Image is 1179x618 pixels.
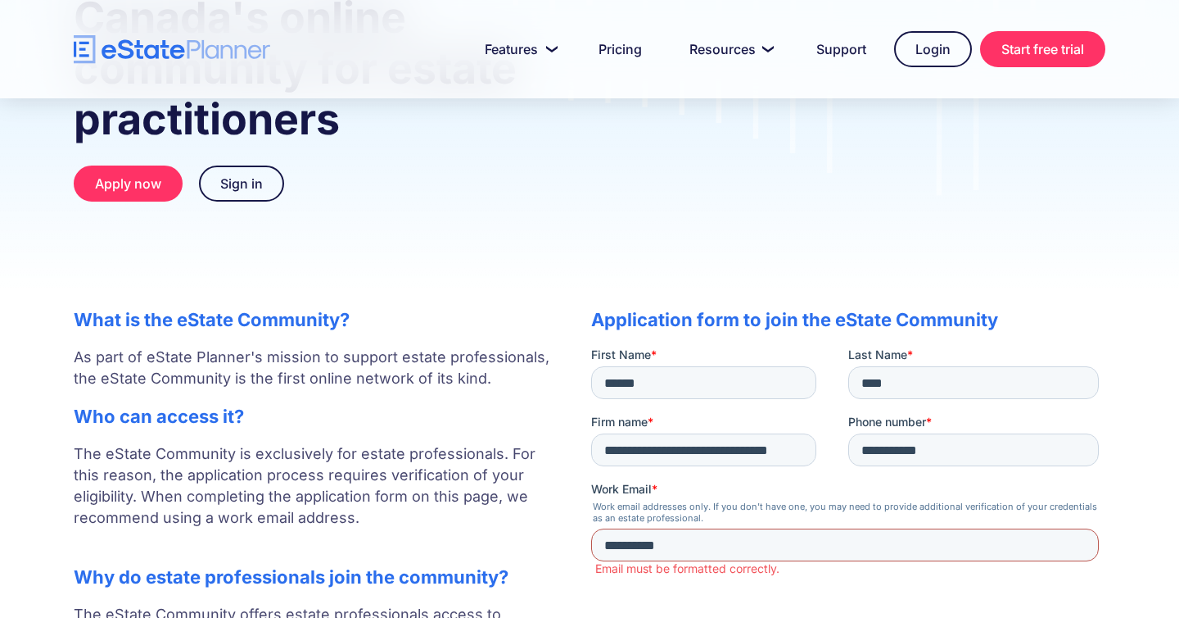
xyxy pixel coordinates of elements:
a: Sign in [199,166,284,202]
h2: Why do estate professionals join the community? [74,566,558,588]
h2: Application form to join the eState Community [591,309,1105,330]
a: Pricing [579,33,662,66]
h2: Who can access it? [74,406,558,427]
a: Support [797,33,886,66]
a: Login [894,31,972,67]
a: home [74,35,270,64]
a: Start free trial [980,31,1105,67]
a: Apply now [74,166,183,202]
h2: What is the eState Community? [74,309,558,330]
p: The eState Community is exclusively for estate professionals. For this reason, the application pr... [74,443,558,550]
a: Features [465,33,571,66]
p: As part of eState Planner's mission to support estate professionals, the eState Community is the ... [74,347,558,389]
a: Resources [670,33,788,66]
